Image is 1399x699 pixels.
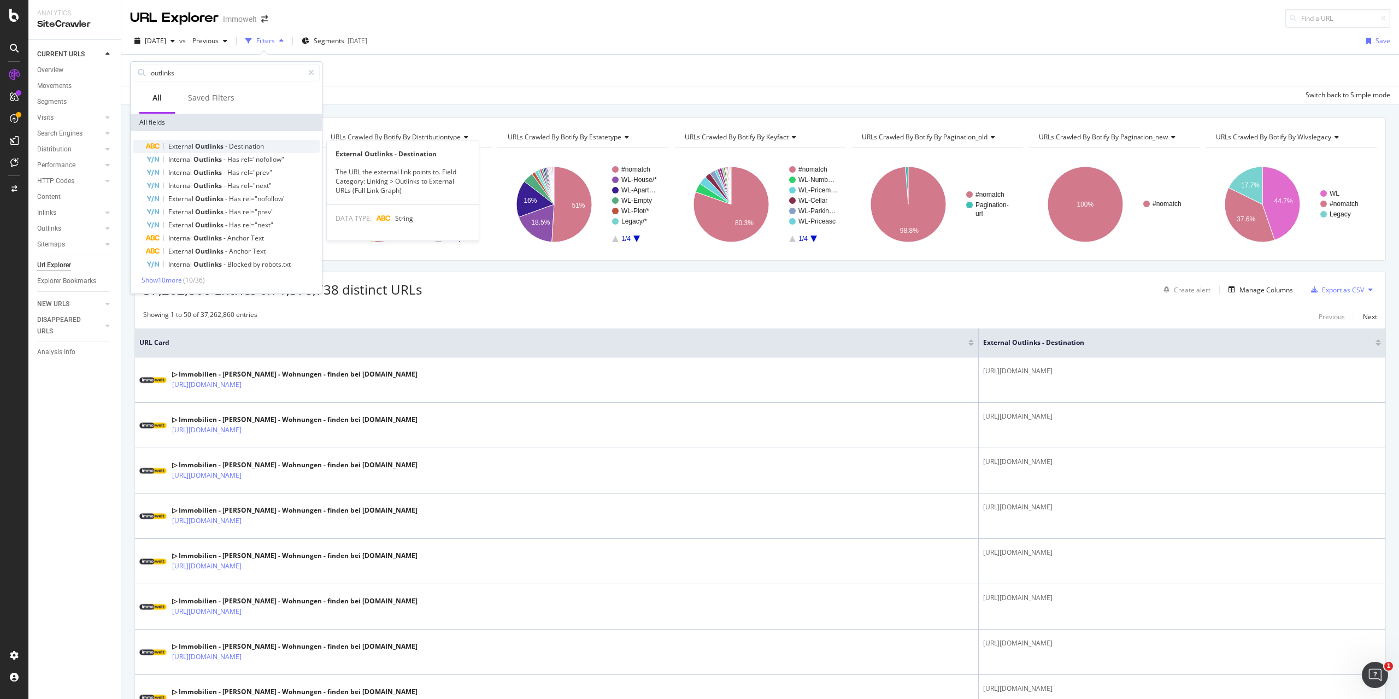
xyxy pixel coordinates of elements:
[327,149,479,158] div: External Outlinks - Destination
[37,260,113,271] a: Url Explorer
[227,168,241,177] span: Has
[983,502,1381,512] div: [URL][DOMAIN_NAME]
[37,112,54,124] div: Visits
[37,314,92,337] div: DISAPPEARED URLS
[172,651,242,662] a: [URL][DOMAIN_NAME]
[172,460,418,470] div: ▷ Immobilien - [PERSON_NAME] - Wohnungen - finden bei [DOMAIN_NAME]
[1028,157,1200,252] svg: A chart.
[1362,662,1388,688] iframe: Intercom live chat
[253,260,262,269] span: by
[851,157,1023,252] svg: A chart.
[860,128,1013,146] h4: URLs Crawled By Botify By pagination_old
[1237,215,1255,223] text: 37.6%
[983,684,1381,694] div: [URL][DOMAIN_NAME]
[683,128,836,146] h4: URLs Crawled By Botify By keyfact
[1216,132,1331,142] span: URLs Crawled By Botify By wlvslegacy
[142,275,182,285] span: Show 10 more
[193,181,224,190] span: Outlinks
[1376,36,1390,45] div: Save
[229,220,243,230] span: Has
[1301,86,1390,104] button: Switch back to Simple mode
[227,181,241,190] span: Has
[262,260,291,269] span: robots.txt
[975,191,1004,198] text: #nomatch
[37,298,102,310] a: NEW URLS
[1285,9,1390,28] input: Find a URL
[241,168,272,177] span: rel="prev"
[685,132,789,142] span: URLs Crawled By Botify By keyfact
[497,157,669,252] svg: A chart.
[168,260,193,269] span: Internal
[1319,310,1345,323] button: Previous
[983,457,1381,467] div: [URL][DOMAIN_NAME]
[798,166,827,173] text: #nomatch
[798,235,808,243] text: 1/4
[150,64,303,81] input: Search by field name
[224,168,227,177] span: -
[168,233,193,243] span: Internal
[225,246,229,256] span: -
[1306,90,1390,99] div: Switch back to Simple mode
[37,144,72,155] div: Distribution
[172,425,242,436] a: [URL][DOMAIN_NAME]
[1322,285,1364,295] div: Export as CSV
[320,157,492,252] div: A chart.
[37,175,74,187] div: HTTP Codes
[798,218,836,225] text: WL-Priceasc
[336,214,372,223] span: DATA TYPE:
[37,80,72,92] div: Movements
[139,419,167,432] img: main image
[223,14,257,25] div: Immowelt
[143,310,257,323] div: Showing 1 to 50 of 37,262,860 entries
[798,176,834,184] text: WL-Numb…
[983,412,1381,421] div: [URL][DOMAIN_NAME]
[798,207,836,215] text: WL-Parkin…
[172,379,242,390] a: [URL][DOMAIN_NAME]
[1307,281,1364,298] button: Export as CSV
[195,220,225,230] span: Outlinks
[1319,312,1345,321] div: Previous
[1224,283,1293,296] button: Manage Columns
[1159,281,1210,298] button: Create alert
[37,314,102,337] a: DISAPPEARED URLS
[229,246,252,256] span: Anchor
[252,246,266,256] span: Text
[168,246,195,256] span: External
[1206,157,1377,252] svg: A chart.
[261,15,268,23] div: arrow-right-arrow-left
[37,207,102,219] a: Inlinks
[131,114,322,131] div: All fields
[172,551,418,561] div: ▷ Immobilien - [PERSON_NAME] - Wohnungen - finden bei [DOMAIN_NAME]
[862,132,987,142] span: URLs Crawled By Botify By pagination_old
[37,144,102,155] a: Distribution
[1239,285,1293,295] div: Manage Columns
[37,9,112,18] div: Analytics
[1363,312,1377,321] div: Next
[621,218,647,225] text: Legacy/*
[243,207,274,216] span: rel="prev"
[37,239,102,250] a: Sitemaps
[37,96,113,108] a: Segments
[168,220,195,230] span: External
[225,220,229,230] span: -
[241,32,288,50] button: Filters
[621,197,652,204] text: WL-Empty
[241,181,272,190] span: rel="next"
[193,233,224,243] span: Outlinks
[37,275,96,287] div: Explorer Bookmarks
[224,260,227,269] span: -
[193,155,224,164] span: Outlinks
[328,128,482,146] h4: URLs Crawled By Botify By distributiontype
[1362,32,1390,50] button: Save
[1039,132,1168,142] span: URLs Crawled By Botify By pagination_new
[168,207,195,216] span: External
[1153,200,1181,208] text: #nomatch
[251,233,264,243] span: Text
[37,175,102,187] a: HTTP Codes
[674,157,846,252] div: A chart.
[139,509,167,523] img: main image
[172,415,418,425] div: ▷ Immobilien - [PERSON_NAME] - Wohnungen - finden bei [DOMAIN_NAME]
[152,92,162,103] div: All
